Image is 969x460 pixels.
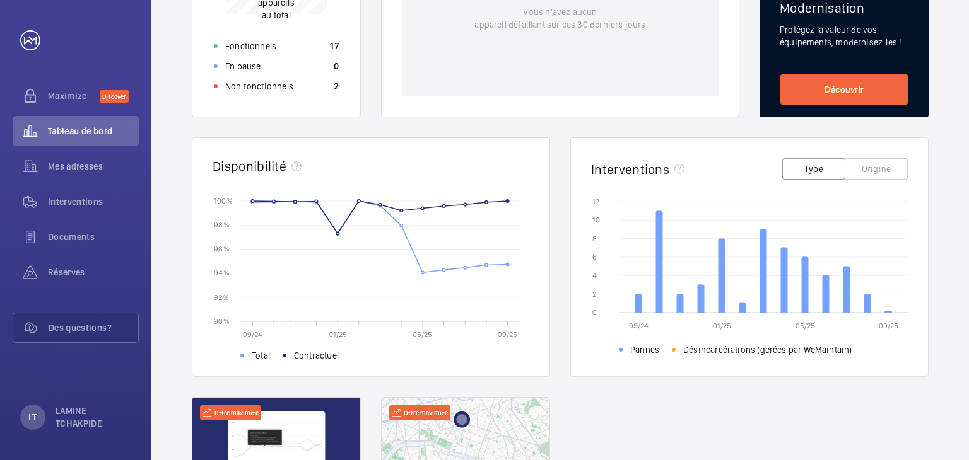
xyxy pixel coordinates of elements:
span: Interventions [48,195,139,208]
text: 4 [592,271,597,280]
text: 90 % [214,316,230,325]
p: LAMINE TCHAKPIDE [56,405,131,430]
text: 01/25 [329,330,347,339]
text: 09/24 [629,321,649,330]
div: Offre maximize [389,405,450,420]
text: 01/25 [713,321,731,330]
span: Discover [100,90,129,103]
p: 2 [334,80,339,93]
span: Tableau de bord [48,125,139,137]
a: Découvrir [780,74,908,105]
text: 09/25 [498,330,517,339]
text: 05/25 [796,321,815,330]
p: Non fonctionnels [225,80,293,93]
p: 0 [334,60,339,72]
span: Réserves [48,266,139,279]
span: Total [252,349,270,362]
p: Protégez la valeur de vos équipements, modernisez-les ! [780,23,908,49]
p: LT [28,411,37,423]
p: En pause [225,60,261,72]
text: 6 [592,253,597,262]
span: Mes adresses [48,160,139,173]
p: Fonctionnels [225,40,276,52]
text: 0 [592,308,597,317]
div: Offre maximize [200,405,261,420]
text: 10 [592,216,600,224]
button: Origine [845,158,908,180]
text: 98 % [214,221,230,229]
p: Vous n'avez aucun appareil défaillant sur ces 30 derniers jours [474,6,645,31]
text: 100 % [214,196,233,205]
span: Maximize [48,89,100,102]
text: 94 % [214,268,230,277]
text: 92 % [214,292,229,301]
text: 05/25 [413,330,432,339]
span: Pannes [630,343,659,356]
span: Documents [48,231,139,243]
button: Type [782,158,845,180]
text: 09/24 [243,330,262,339]
text: 09/25 [879,321,898,330]
text: 8 [592,234,597,243]
span: Des questions? [49,321,138,334]
text: 96 % [214,244,230,253]
text: 2 [592,290,596,299]
p: 17 [330,40,339,52]
span: Désincarcérations (gérées par WeMaintain) [683,343,852,356]
span: Contractuel [294,349,339,362]
h2: Disponibilité [213,158,286,174]
text: 12 [592,197,599,206]
h2: Interventions [591,161,669,177]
